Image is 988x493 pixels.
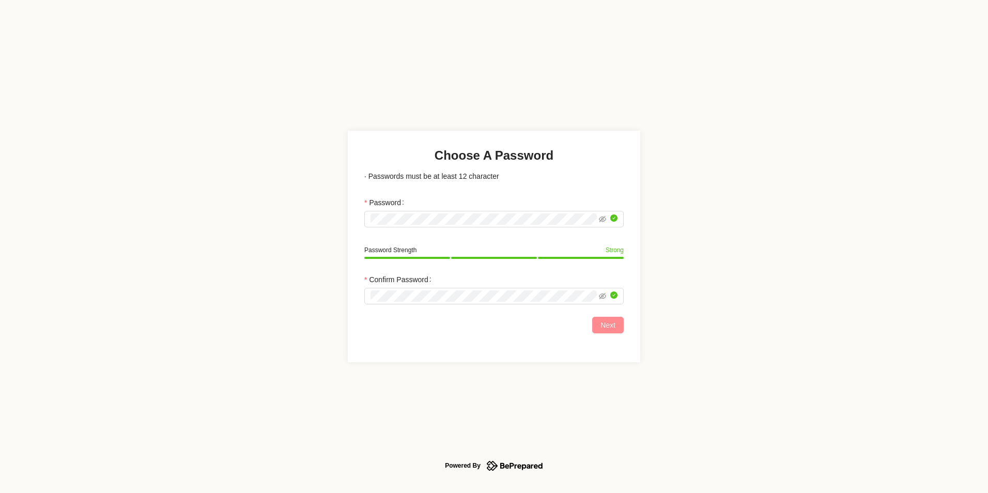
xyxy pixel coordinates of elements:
div: Strong [606,245,624,255]
span: · Passwords must be at least 12 character [364,172,499,180]
div: Powered By [445,459,481,472]
label: Confirm Password [364,271,436,288]
h3: Choose A Password [435,147,553,164]
input: Confirm Password [371,290,597,302]
button: Next [592,317,624,333]
label: Password [364,194,408,211]
span: Next [600,319,615,331]
div: Password Strength [364,245,416,255]
input: Password [371,213,597,225]
span: eye-invisible [599,215,606,223]
span: eye-invisible [599,292,606,300]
